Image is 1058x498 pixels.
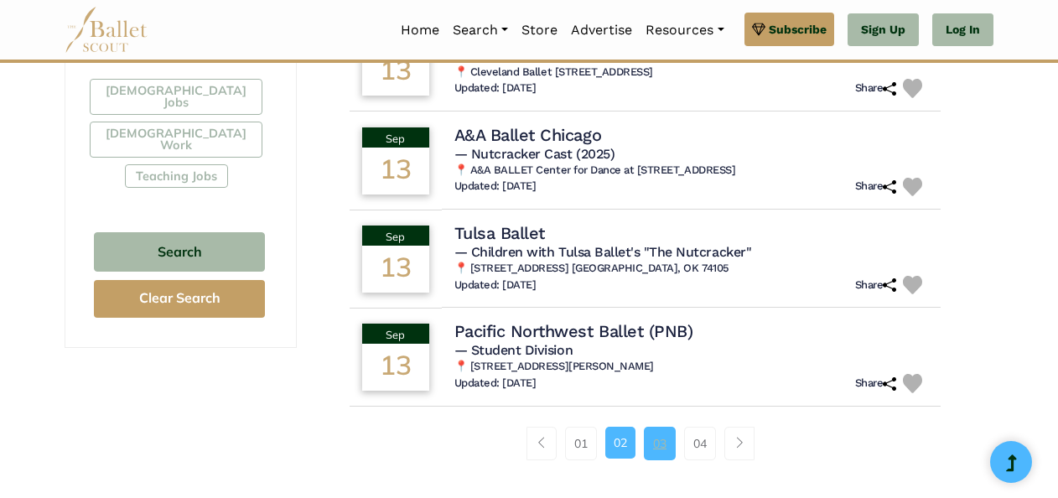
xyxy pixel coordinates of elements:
div: Sep [362,127,429,148]
h6: Updated: [DATE] [454,81,537,96]
h6: 📍 A&A BALLET Center for Dance at [STREET_ADDRESS] [454,163,929,178]
button: Search [94,232,265,272]
div: 13 [362,148,429,195]
a: Subscribe [744,13,834,46]
span: — Nutcracker Cast (2025) [454,146,615,162]
a: 02 [605,427,635,459]
span: — Student Division [454,342,573,358]
a: Advertise [564,13,639,48]
h6: Share [855,81,897,96]
a: Resources [639,13,730,48]
h4: Pacific Northwest Ballet (PNB) [454,320,693,342]
div: Sep [362,324,429,344]
a: Home [394,13,446,48]
h6: Updated: [DATE] [454,376,537,391]
h4: A&A Ballet Chicago [454,124,601,146]
img: gem.svg [752,20,765,39]
h6: Share [855,376,897,391]
button: Clear Search [94,280,265,318]
a: 01 [565,427,597,460]
span: — Children with Tulsa Ballet's "The Nutcracker" [454,244,751,260]
h6: Share [855,179,897,194]
nav: Page navigation example [526,427,764,460]
h6: Share [855,278,897,293]
div: 13 [362,246,429,293]
h6: Updated: [DATE] [454,278,537,293]
a: 04 [684,427,716,460]
div: 13 [362,49,429,96]
a: Sign Up [848,13,919,47]
h6: Updated: [DATE] [454,179,537,194]
h4: Tulsa Ballet [454,222,545,244]
h6: 📍 [STREET_ADDRESS] [GEOGRAPHIC_DATA], OK 74105 [454,262,929,276]
span: Subscribe [769,20,827,39]
a: 03 [644,427,676,460]
span: — Nutcracker Cast (2025) [454,48,615,64]
div: 13 [362,344,429,391]
a: Store [515,13,564,48]
h6: 📍 Cleveland Ballet [STREET_ADDRESS] [454,65,929,80]
a: Search [446,13,515,48]
h6: 📍 [STREET_ADDRESS][PERSON_NAME] [454,360,929,374]
a: Log In [932,13,993,47]
div: Sep [362,226,429,246]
